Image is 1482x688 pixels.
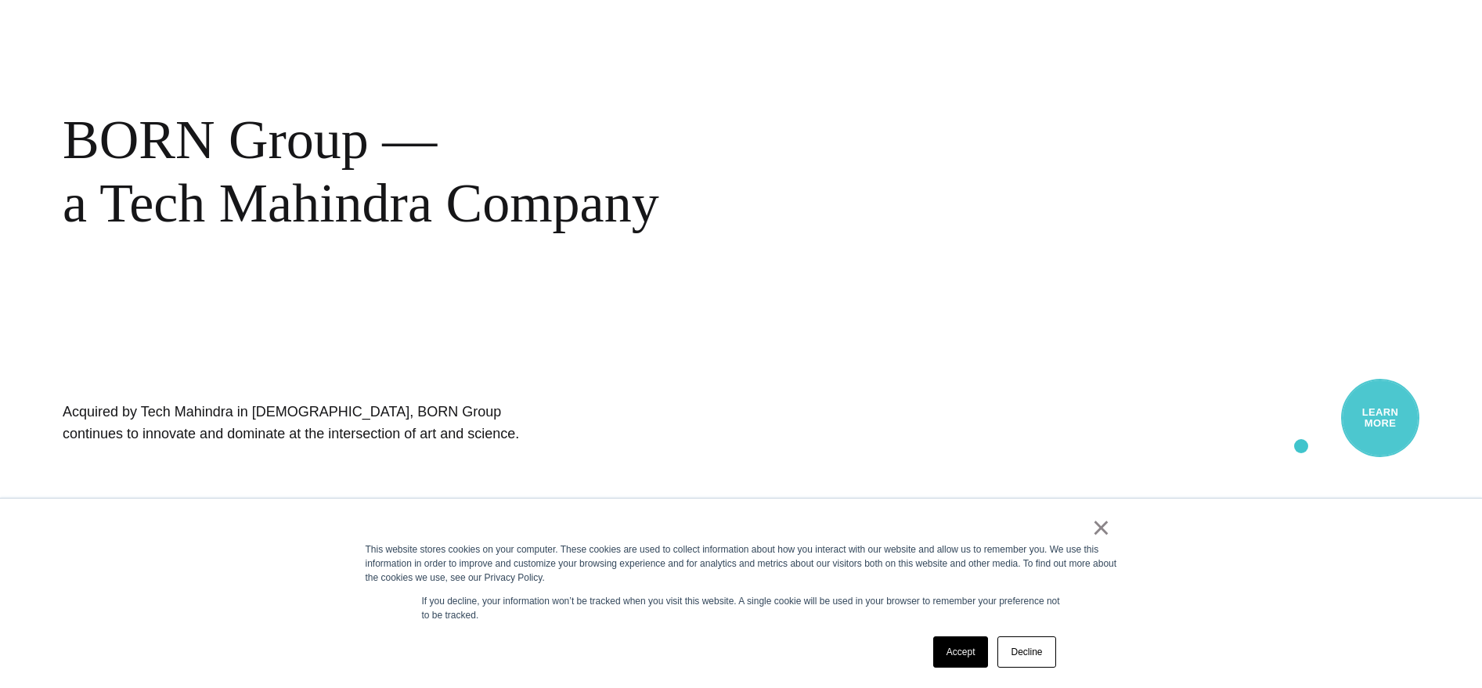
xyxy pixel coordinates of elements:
[997,636,1055,668] a: Decline
[63,401,532,445] h1: Acquired by Tech Mahindra in [DEMOGRAPHIC_DATA], BORN Group continues to innovate and dominate at...
[1092,521,1111,535] a: ×
[63,108,955,236] div: BORN Group — a Tech Mahindra Company
[422,594,1061,622] p: If you decline, your information won’t be tracked when you visit this website. A single cookie wi...
[933,636,989,668] a: Accept
[366,542,1117,585] div: This website stores cookies on your computer. These cookies are used to collect information about...
[1341,379,1419,457] a: Learn More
